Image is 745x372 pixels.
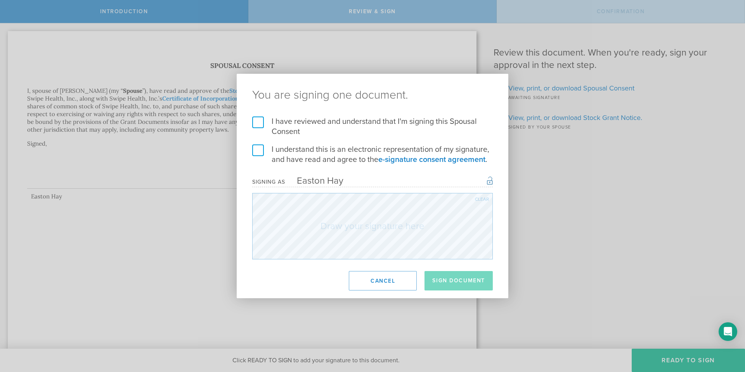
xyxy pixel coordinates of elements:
[719,322,737,341] div: Open Intercom Messenger
[252,116,493,137] label: I have reviewed and understand that I'm signing this Spousal Consent
[285,175,343,186] div: Easton Hay
[349,271,417,290] button: Cancel
[424,271,493,290] button: Sign Document
[252,179,285,185] div: Signing as
[252,89,493,101] ng-pluralize: You are signing one document.
[252,144,493,165] label: I understand this is an electronic representation of my signature, and have read and agree to the .
[378,155,485,164] a: e-signature consent agreement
